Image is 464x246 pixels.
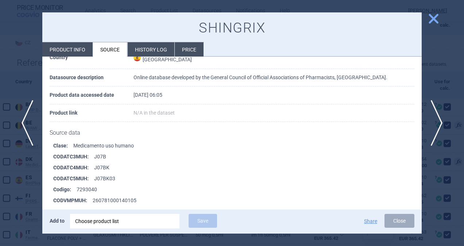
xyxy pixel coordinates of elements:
li: Price [175,42,204,57]
button: Close [384,214,414,228]
th: Country [50,49,134,69]
p: Add to [50,214,65,228]
td: [GEOGRAPHIC_DATA] [134,49,414,69]
h1: Source data [50,129,414,136]
th: Product link [50,104,134,122]
strong: CODATC4MUH : [53,162,94,173]
button: Save [189,214,217,228]
li: Medicamento uso humano [53,140,422,151]
span: N/A in the dataset [134,110,175,116]
div: Choose product list [70,214,179,228]
strong: CODVMPMUH : [53,195,93,206]
strong: CODATC5MUH : [53,173,94,184]
li: J07B [53,151,422,162]
th: Product data accessed date [50,87,134,104]
li: J07BK [53,162,422,173]
h1: SHINGRIX [50,20,414,36]
li: J07BK03 [53,173,422,184]
td: [DATE] 06:05 [134,87,414,104]
th: Datasource description [50,69,134,87]
strong: CODVMPPMUH : [53,206,96,217]
div: Choose product list [75,214,174,228]
strong: CODATC3MUH : [53,151,94,162]
li: Source [93,42,127,57]
li: 7293040 [53,184,422,195]
li: 260791000140108 [53,206,422,217]
li: 260781000140105 [53,195,422,206]
button: Share [364,219,377,224]
li: Product info [42,42,93,57]
img: Spain [134,54,141,61]
strong: Codigo : [53,184,77,195]
li: History log [128,42,174,57]
strong: Clase : [53,140,73,151]
td: Online database developed by the General Council of Official Associations of Pharmacists, [GEOGRA... [134,69,414,87]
